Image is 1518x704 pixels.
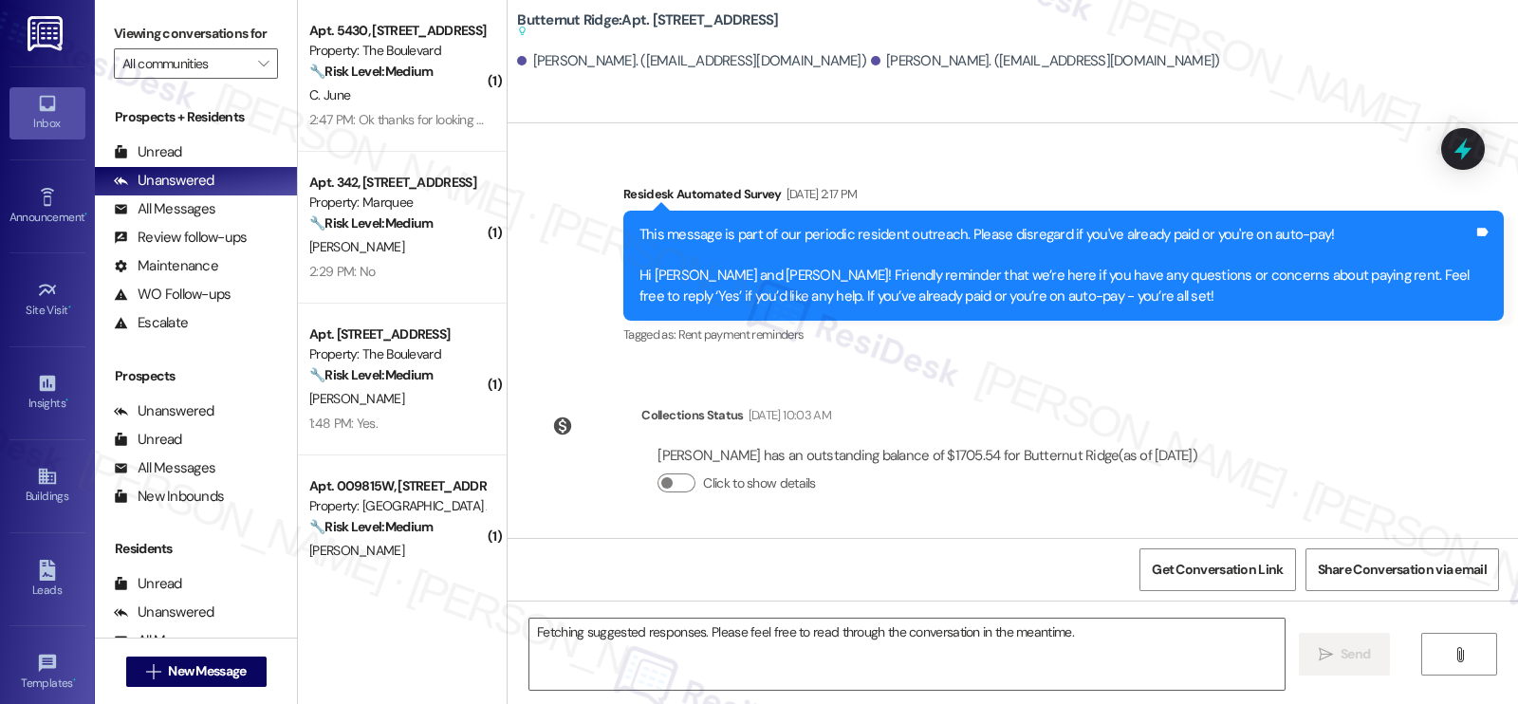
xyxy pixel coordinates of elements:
[114,142,182,162] div: Unread
[73,674,76,687] span: •
[114,602,214,622] div: Unanswered
[309,238,404,255] span: [PERSON_NAME]
[258,56,268,71] i: 
[122,48,248,79] input: All communities
[517,10,778,42] b: Butternut Ridge: Apt. [STREET_ADDRESS]
[871,51,1220,71] div: [PERSON_NAME]. ([EMAIL_ADDRESS][DOMAIN_NAME])
[1319,647,1333,662] i: 
[1139,548,1295,591] button: Get Conversation Link
[9,367,85,418] a: Insights •
[68,301,71,314] span: •
[1341,644,1370,664] span: Send
[126,657,267,687] button: New Message
[9,274,85,325] a: Site Visit •
[782,184,858,204] div: [DATE] 2:17 PM
[114,285,231,305] div: WO Follow-ups
[309,193,485,213] div: Property: Marquee
[114,430,182,450] div: Unread
[9,554,85,605] a: Leads
[309,41,485,61] div: Property: The Boulevard
[744,405,831,425] div: [DATE] 10:03 AM
[114,631,215,651] div: All Messages
[95,107,297,127] div: Prospects + Residents
[309,390,404,407] span: [PERSON_NAME]
[309,366,433,383] strong: 🔧 Risk Level: Medium
[309,476,485,496] div: Apt. 009815W, [STREET_ADDRESS][PERSON_NAME]
[114,574,182,594] div: Unread
[309,21,485,41] div: Apt. 5430, [STREET_ADDRESS]
[623,184,1504,211] div: Residesk Automated Survey
[309,324,485,344] div: Apt. [STREET_ADDRESS]
[114,458,215,478] div: All Messages
[95,366,297,386] div: Prospects
[65,394,68,407] span: •
[309,542,404,559] span: [PERSON_NAME]
[1299,633,1391,676] button: Send
[114,19,278,48] label: Viewing conversations for
[114,199,215,219] div: All Messages
[114,171,214,191] div: Unanswered
[114,256,218,276] div: Maintenance
[1152,560,1283,580] span: Get Conversation Link
[114,401,214,421] div: Unanswered
[84,208,87,221] span: •
[309,496,485,516] div: Property: [GEOGRAPHIC_DATA] Apartments & Flats
[1305,548,1499,591] button: Share Conversation via email
[1453,647,1467,662] i: 
[114,228,247,248] div: Review follow-ups
[309,518,433,535] strong: 🔧 Risk Level: Medium
[517,51,866,71] div: [PERSON_NAME]. ([EMAIL_ADDRESS][DOMAIN_NAME])
[309,415,378,432] div: 1:48 PM: Yes.
[1318,560,1487,580] span: Share Conversation via email
[146,664,160,679] i: 
[28,16,66,51] img: ResiDesk Logo
[9,460,85,511] a: Buildings
[623,321,1504,348] div: Tagged as:
[678,326,805,343] span: Rent payment reminders
[309,111,552,128] div: 2:47 PM: Ok thanks for looking into this again
[114,487,224,507] div: New Inbounds
[639,225,1473,306] div: This message is part of our periodic resident outreach. Please disregard if you've already paid o...
[309,86,350,103] span: C. June
[309,214,433,232] strong: 🔧 Risk Level: Medium
[309,566,360,584] div: 1:31 PM: N
[114,313,188,333] div: Escalate
[309,263,375,280] div: 2:29 PM: No
[703,473,815,493] label: Click to show details
[9,647,85,698] a: Templates •
[168,661,246,681] span: New Message
[657,446,1197,466] div: [PERSON_NAME] has an outstanding balance of $1705.54 for Butternut Ridge (as of [DATE])
[309,63,433,80] strong: 🔧 Risk Level: Medium
[9,87,85,139] a: Inbox
[309,173,485,193] div: Apt. 342, [STREET_ADDRESS]
[309,344,485,364] div: Property: The Boulevard
[95,539,297,559] div: Residents
[641,405,743,425] div: Collections Status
